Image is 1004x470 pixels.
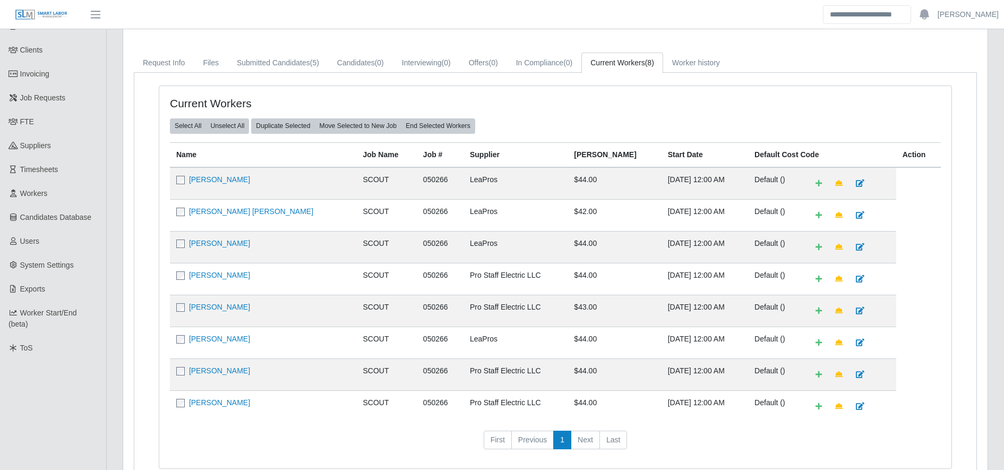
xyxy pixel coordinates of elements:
[568,167,661,200] td: $44.00
[417,327,464,358] td: 050266
[464,295,568,327] td: Pro Staff Electric LLC
[662,199,748,231] td: [DATE] 12:00 AM
[189,175,250,184] a: [PERSON_NAME]
[662,142,748,167] th: Start Date
[20,93,66,102] span: Job Requests
[823,5,911,24] input: Search
[828,270,849,288] a: Make Team Lead
[464,142,568,167] th: Supplier
[568,263,661,295] td: $44.00
[828,334,849,352] a: Make Team Lead
[464,358,568,390] td: Pro Staff Electric LLC
[228,53,328,73] a: Submitted Candidates
[748,142,896,167] th: Default Cost Code
[828,174,849,193] a: Make Team Lead
[20,141,51,150] span: Suppliers
[464,327,568,358] td: LeaPros
[828,397,849,416] a: Make Team Lead
[662,231,748,263] td: [DATE] 12:00 AM
[20,237,40,245] span: Users
[375,58,384,67] span: (0)
[663,53,729,73] a: Worker history
[662,263,748,295] td: [DATE] 12:00 AM
[748,263,802,295] td: Default ()
[568,199,661,231] td: $42.00
[748,167,802,200] td: Default ()
[205,118,249,133] button: Unselect All
[662,358,748,390] td: [DATE] 12:00 AM
[357,167,417,200] td: SCOUT
[417,142,464,167] th: Job #
[357,142,417,167] th: Job Name
[251,118,475,133] div: bulk actions
[189,207,313,216] a: [PERSON_NAME] [PERSON_NAME]
[417,199,464,231] td: 050266
[464,390,568,422] td: Pro Staff Electric LLC
[662,295,748,327] td: [DATE] 12:00 AM
[748,358,802,390] td: Default ()
[20,117,34,126] span: FTE
[189,303,250,311] a: [PERSON_NAME]
[809,206,829,225] a: Add Default Cost Code
[553,431,571,450] a: 1
[662,390,748,422] td: [DATE] 12:00 AM
[809,397,829,416] a: Add Default Cost Code
[328,53,393,73] a: Candidates
[20,344,33,352] span: ToS
[8,309,77,328] span: Worker Start/End (beta)
[357,263,417,295] td: SCOUT
[357,358,417,390] td: SCOUT
[134,53,194,73] a: Request Info
[568,142,661,167] th: [PERSON_NAME]
[464,199,568,231] td: LeaPros
[170,142,357,167] th: Name
[809,302,829,320] a: Add Default Cost Code
[645,58,654,67] span: (8)
[20,70,49,78] span: Invoicing
[507,53,582,73] a: In Compliance
[20,165,58,174] span: Timesheets
[464,167,568,200] td: LeaPros
[662,327,748,358] td: [DATE] 12:00 AM
[568,327,661,358] td: $44.00
[170,118,249,133] div: bulk actions
[20,261,74,269] span: System Settings
[568,390,661,422] td: $44.00
[417,263,464,295] td: 050266
[314,118,401,133] button: Move Selected to New Job
[809,365,829,384] a: Add Default Cost Code
[189,335,250,343] a: [PERSON_NAME]
[417,390,464,422] td: 050266
[809,174,829,193] a: Add Default Cost Code
[417,295,464,327] td: 050266
[828,238,849,257] a: Make Team Lead
[189,239,250,247] a: [PERSON_NAME]
[809,334,829,352] a: Add Default Cost Code
[20,189,48,198] span: Workers
[809,270,829,288] a: Add Default Cost Code
[748,199,802,231] td: Default ()
[828,302,849,320] a: Make Team Lead
[662,167,748,200] td: [DATE] 12:00 AM
[568,231,661,263] td: $44.00
[568,358,661,390] td: $44.00
[460,53,507,73] a: Offers
[15,9,68,21] img: SLM Logo
[20,213,92,221] span: Candidates Database
[442,58,451,67] span: (0)
[748,327,802,358] td: Default ()
[357,390,417,422] td: SCOUT
[464,231,568,263] td: LeaPros
[251,118,315,133] button: Duplicate Selected
[393,53,460,73] a: Interviewing
[417,358,464,390] td: 050266
[189,271,250,279] a: [PERSON_NAME]
[357,327,417,358] td: SCOUT
[194,53,228,73] a: Files
[357,231,417,263] td: SCOUT
[489,58,498,67] span: (0)
[417,231,464,263] td: 050266
[20,285,45,293] span: Exports
[170,97,482,110] h4: Current Workers
[189,398,250,407] a: [PERSON_NAME]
